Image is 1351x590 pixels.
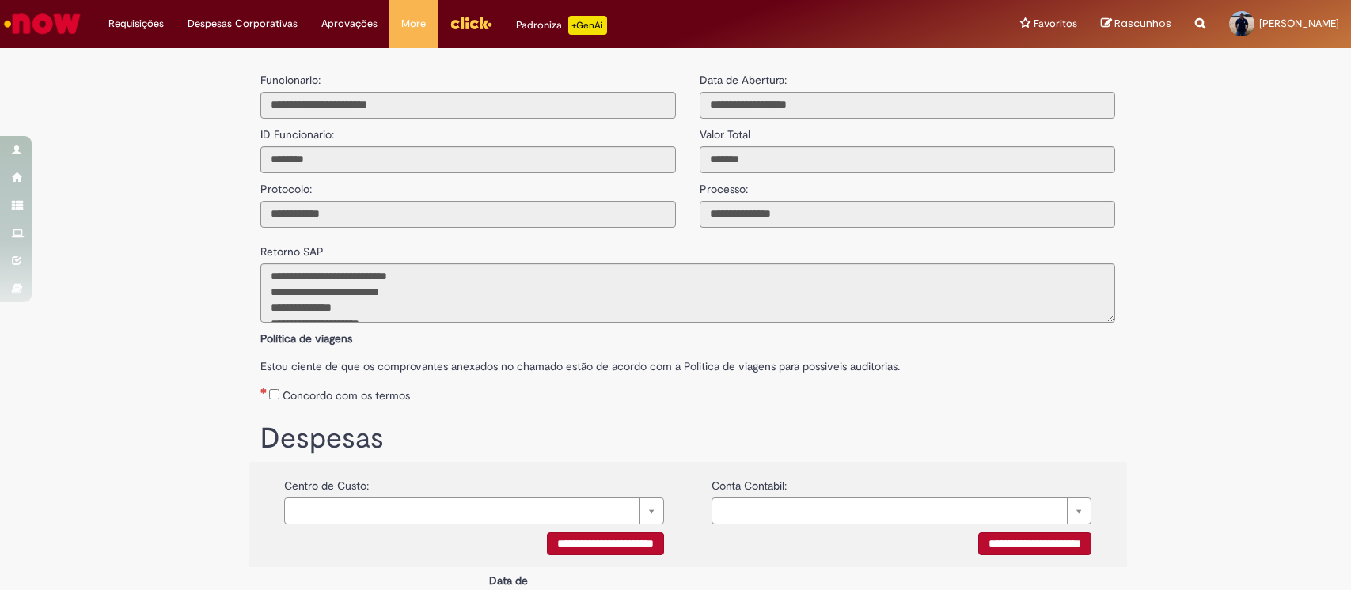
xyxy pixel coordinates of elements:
[700,173,748,197] label: Processo:
[260,350,1115,374] label: Estou ciente de que os comprovantes anexados no chamado estão de acordo com a Politica de viagens...
[516,16,607,35] div: Padroniza
[260,173,312,197] label: Protocolo:
[401,16,426,32] span: More
[568,16,607,35] p: +GenAi
[712,497,1091,524] a: Limpar campo {0}
[260,236,324,259] label: Retorno SAP
[260,119,334,142] label: ID Funcionario:
[260,423,1115,455] h1: Despesas
[283,388,410,403] label: Concordo com os termos
[108,16,164,32] span: Requisições
[450,11,492,35] img: click_logo_yellow_360x200.png
[712,470,787,494] label: Conta Contabil:
[260,331,352,346] b: Política de viagens
[700,72,787,88] label: Data de Abertura:
[284,497,664,524] a: Limpar campo {0}
[1101,17,1171,32] a: Rascunhos
[260,72,321,88] label: Funcionario:
[1034,16,1077,32] span: Favoritos
[2,8,83,40] img: ServiceNow
[321,16,378,32] span: Aprovações
[1114,16,1171,31] span: Rascunhos
[284,470,369,494] label: Centro de Custo:
[700,119,750,142] label: Valor Total
[188,16,298,32] span: Despesas Corporativas
[1259,17,1339,30] span: [PERSON_NAME]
